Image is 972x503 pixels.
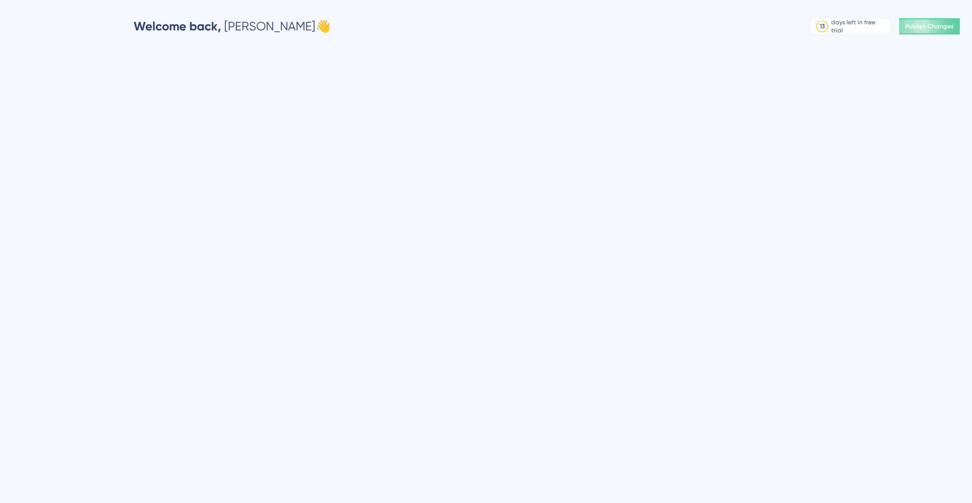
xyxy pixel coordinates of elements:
[905,22,954,30] span: Publish Changes
[899,18,960,34] button: Publish Changes
[831,18,887,34] div: days left in free trial
[134,18,331,34] div: [PERSON_NAME] 👋
[134,19,221,33] span: Welcome back,
[820,22,825,30] div: 13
